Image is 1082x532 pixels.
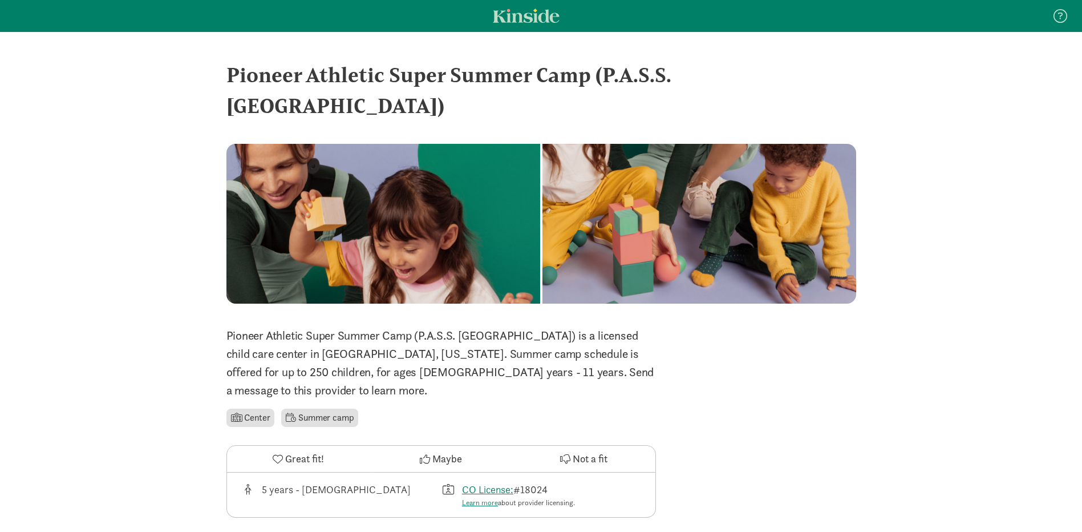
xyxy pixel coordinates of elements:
[441,482,642,509] div: License number
[241,482,441,509] div: Age range for children that this provider cares for
[462,498,498,507] a: Learn more
[285,451,324,466] span: Great fit!
[512,446,655,472] button: Not a fit
[226,327,656,400] p: Pioneer Athletic Super Summer Camp (P.A.S.S. [GEOGRAPHIC_DATA]) is a licensed child care center i...
[281,409,358,427] li: Summer camp
[573,451,607,466] span: Not a fit
[432,451,462,466] span: Maybe
[462,497,575,509] div: about provider licensing.
[462,482,575,509] div: #18024
[462,483,513,496] a: CO License:
[227,446,370,472] button: Great fit!
[493,9,560,23] a: Kinside
[262,482,411,509] div: 5 years - [DEMOGRAPHIC_DATA]
[370,446,512,472] button: Maybe
[226,59,856,121] div: Pioneer Athletic Super Summer Camp (P.A.S.S. [GEOGRAPHIC_DATA])
[226,409,275,427] li: Center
